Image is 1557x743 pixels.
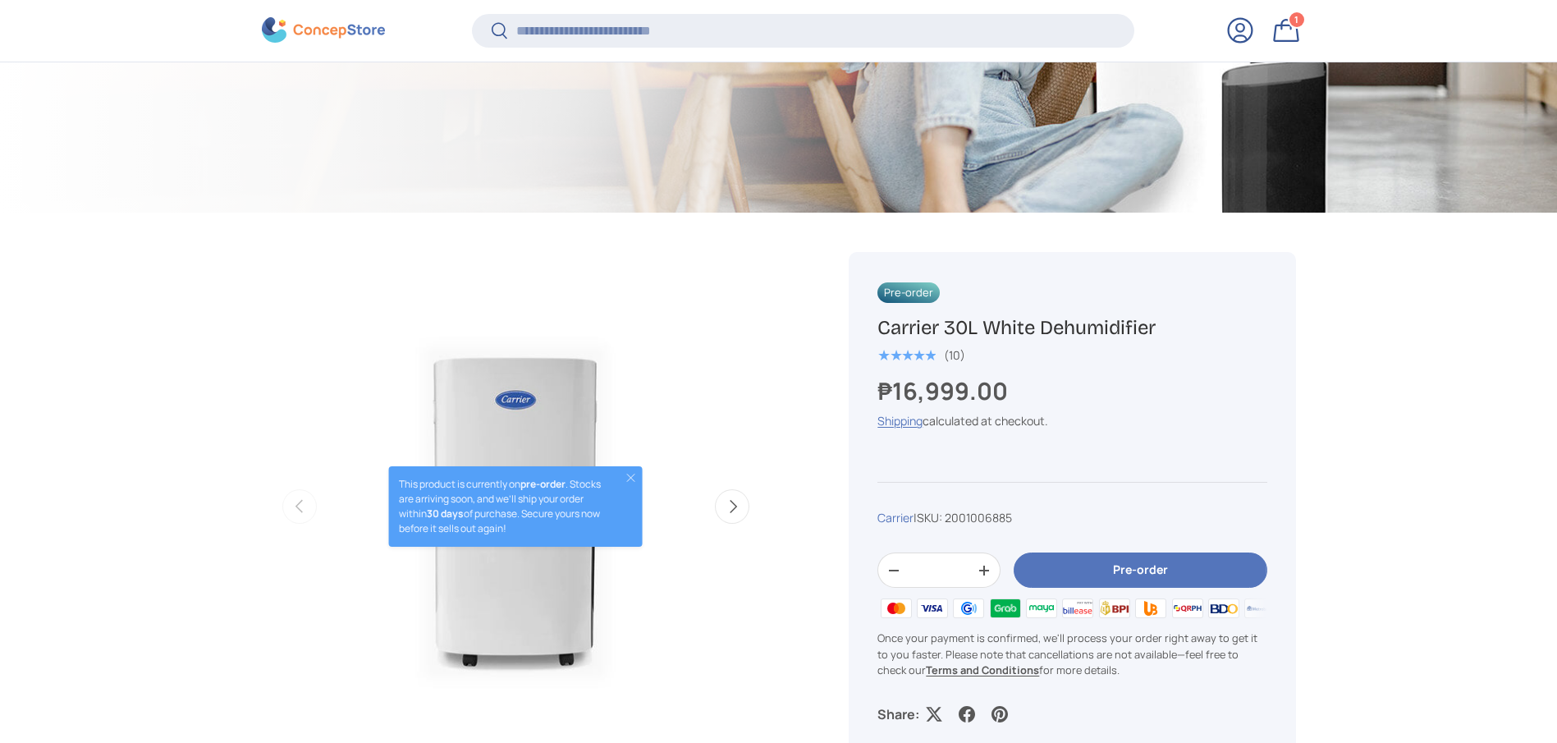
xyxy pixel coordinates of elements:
[877,596,914,621] img: master
[914,510,1012,525] span: |
[877,347,936,364] span: ★★★★★
[987,596,1023,621] img: grabpay
[1294,14,1298,26] span: 1
[1133,596,1169,621] img: ubp
[944,349,965,361] div: (10)
[1097,596,1133,621] img: bpi
[1014,553,1266,588] button: Pre-order
[1023,596,1060,621] img: maya
[1242,596,1278,621] img: metrobank
[926,663,1039,677] a: Terms and Conditions
[1206,596,1242,621] img: bdo
[262,18,385,44] img: ConcepStore
[877,704,919,724] p: Share:
[877,412,1266,429] div: calculated at checkout.
[877,510,914,525] a: Carrier
[1060,596,1096,621] img: billease
[877,631,1266,679] p: Once your payment is confirmed, we'll process your order right away to get it to you faster. Plea...
[877,345,965,363] a: 5.0 out of 5.0 stars (10)
[945,510,1012,525] span: 2001006885
[877,374,1012,407] strong: ₱16,999.00
[877,282,940,303] span: Pre-order
[877,413,923,429] a: Shipping
[917,510,942,525] span: SKU:
[399,477,610,536] p: This product is currently on . Stocks are arriving soon, and we’ll ship your order within of purc...
[877,315,1266,341] h1: Carrier 30L White Dehumidifier
[1169,596,1205,621] img: qrph
[914,596,950,621] img: visa
[520,477,566,491] strong: pre-order
[427,507,464,521] strong: 30 days
[877,348,936,363] div: 5.0 out of 5.0 stars
[950,596,987,621] img: gcash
